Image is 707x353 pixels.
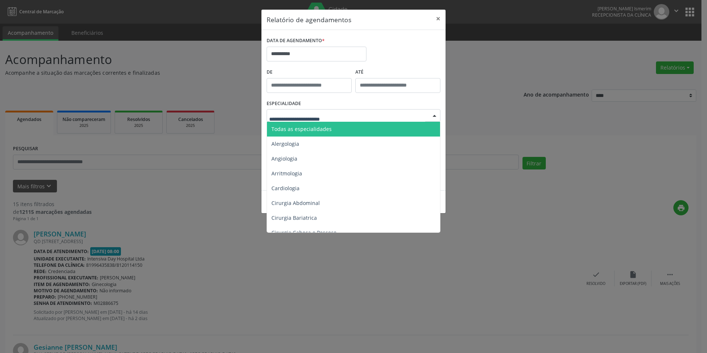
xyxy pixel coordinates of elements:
[271,199,320,206] span: Cirurgia Abdominal
[267,98,301,110] label: ESPECIALIDADE
[271,170,302,177] span: Arritmologia
[271,229,336,236] span: Cirurgia Cabeça e Pescoço
[271,155,297,162] span: Angiologia
[431,10,446,28] button: Close
[267,67,352,78] label: De
[355,67,440,78] label: ATÉ
[271,125,332,132] span: Todas as especialidades
[271,185,300,192] span: Cardiologia
[267,35,325,47] label: DATA DE AGENDAMENTO
[271,214,317,221] span: Cirurgia Bariatrica
[271,140,299,147] span: Alergologia
[267,15,351,24] h5: Relatório de agendamentos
